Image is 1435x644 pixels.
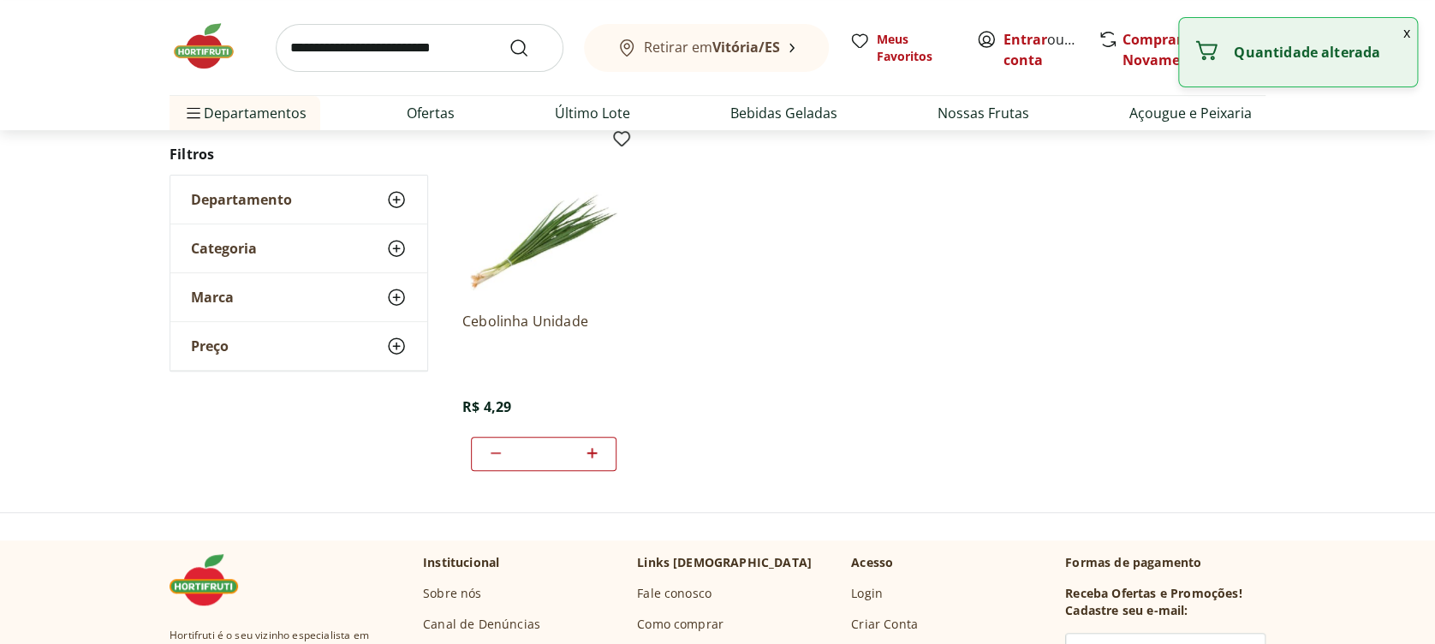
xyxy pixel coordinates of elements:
span: Marca [191,289,234,306]
button: Categoria [170,224,427,272]
h3: Receba Ofertas e Promoções! [1065,585,1241,602]
p: Links [DEMOGRAPHIC_DATA] [637,554,812,571]
span: Departamentos [183,92,307,134]
a: Criar conta [1003,30,1098,69]
a: Cebolinha Unidade [462,312,625,349]
span: Meus Favoritos [877,31,956,65]
p: Formas de pagamento [1065,554,1265,571]
img: Hortifruti [170,21,255,72]
a: Como comprar [637,616,723,633]
button: Menu [183,92,204,134]
span: R$ 4,29 [462,397,511,416]
a: Meus Favoritos [849,31,956,65]
button: Marca [170,273,427,321]
p: Acesso [851,554,893,571]
p: Institucional [423,554,499,571]
span: Retirar em [644,39,780,55]
h3: Cadastre seu e-mail: [1065,602,1188,619]
span: Categoria [191,240,257,257]
a: Bebidas Geladas [730,103,837,123]
a: Último Lote [555,103,630,123]
p: Quantidade alterada [1234,44,1403,61]
a: Fale conosco [637,585,712,602]
span: Departamento [191,191,292,208]
a: Login [851,585,883,602]
button: Retirar emVitória/ES [584,24,829,72]
a: Comprar Novamente [1122,30,1203,69]
a: Açougue e Peixaria [1129,103,1252,123]
img: Hortifruti [170,554,255,605]
button: Preço [170,322,427,370]
a: Canal de Denúncias [423,616,540,633]
button: Submit Search [509,38,550,58]
b: Vitória/ES [712,38,780,57]
a: Sobre nós [423,585,481,602]
span: Preço [191,337,229,355]
button: Departamento [170,176,427,224]
a: Criar Conta [851,616,918,633]
h2: Filtros [170,137,428,171]
button: Fechar notificação [1396,18,1417,47]
input: search [276,24,563,72]
a: Nossas Frutas [938,103,1029,123]
span: ou [1003,29,1080,70]
a: Ofertas [407,103,455,123]
img: Cebolinha Unidade [462,135,625,298]
a: Entrar [1003,30,1047,49]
